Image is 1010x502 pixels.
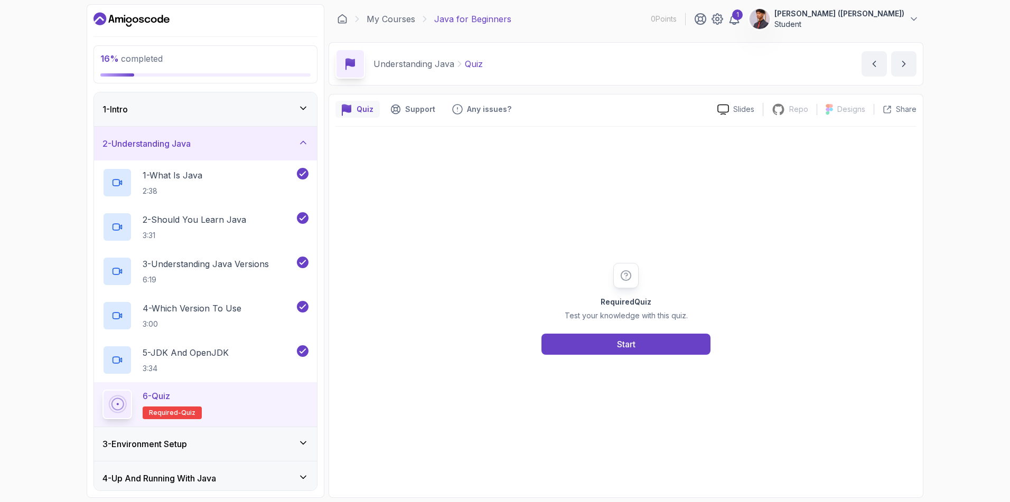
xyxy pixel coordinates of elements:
[102,438,187,450] h3: 3 - Environment Setup
[357,104,373,115] p: Quiz
[102,212,308,242] button: 2-Should You Learn Java3:31
[896,104,917,115] p: Share
[102,137,191,150] h3: 2 - Understanding Java
[617,338,635,351] div: Start
[143,363,229,374] p: 3:34
[143,390,170,402] p: 6 - Quiz
[102,168,308,197] button: 1-What Is Java2:38
[541,334,710,355] button: Start
[335,101,380,118] button: quiz button
[143,346,229,359] p: 5 - JDK And OpenJDK
[100,53,163,64] span: completed
[774,8,904,19] p: [PERSON_NAME] ([PERSON_NAME])
[102,103,128,116] h3: 1 - Intro
[143,274,269,285] p: 6:19
[143,213,246,226] p: 2 - Should You Learn Java
[467,104,511,115] p: Any issues?
[337,14,348,24] a: Dashboard
[100,53,119,64] span: 16 %
[102,390,308,419] button: 6-QuizRequired-quiz
[93,11,170,28] a: Dashboard
[750,9,770,29] img: user profile image
[732,10,743,20] div: 1
[862,51,887,77] button: previous content
[143,230,246,241] p: 3:31
[601,297,634,306] span: Required
[405,104,435,115] p: Support
[102,345,308,375] button: 5-JDK And OpenJDK3:34
[565,310,688,321] p: Test your knowledge with this quiz.
[837,104,865,115] p: Designs
[465,58,483,70] p: Quiz
[565,297,688,307] h2: Quiz
[94,461,317,495] button: 4-Up And Running With Java
[446,101,518,118] button: Feedback button
[102,472,216,485] h3: 4 - Up And Running With Java
[143,169,202,182] p: 1 - What Is Java
[102,301,308,330] button: 4-Which Version To Use3:00
[774,19,904,30] p: Student
[94,127,317,160] button: 2-Understanding Java
[94,427,317,461] button: 3-Environment Setup
[651,14,677,24] p: 0 Points
[149,409,181,417] span: Required-
[749,8,919,30] button: user profile image[PERSON_NAME] ([PERSON_NAME])Student
[143,302,241,315] p: 4 - Which Version To Use
[434,13,511,25] p: Java for Beginners
[874,104,917,115] button: Share
[143,186,202,196] p: 2:38
[733,104,754,115] p: Slides
[384,101,442,118] button: Support button
[143,258,269,270] p: 3 - Understanding Java Versions
[789,104,808,115] p: Repo
[102,257,308,286] button: 3-Understanding Java Versions6:19
[143,319,241,329] p: 3:00
[181,409,195,417] span: quiz
[367,13,415,25] a: My Courses
[891,51,917,77] button: next content
[373,58,454,70] p: Understanding Java
[94,92,317,126] button: 1-Intro
[709,104,763,115] a: Slides
[728,13,741,25] a: 1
